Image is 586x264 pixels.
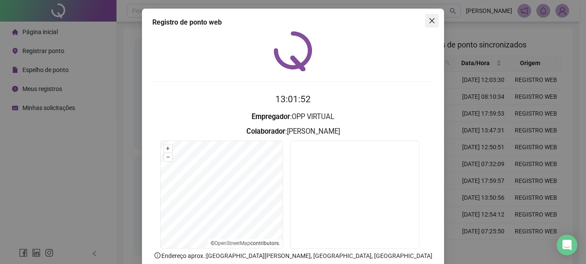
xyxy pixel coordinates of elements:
[557,235,577,255] div: Open Intercom Messenger
[154,251,161,259] span: info-circle
[275,94,311,104] time: 13:01:52
[152,251,434,261] p: Endereço aprox. : [GEOGRAPHIC_DATA][PERSON_NAME], [GEOGRAPHIC_DATA], [GEOGRAPHIC_DATA]
[246,127,285,135] strong: Colaborador
[152,111,434,123] h3: : OPP VIRTUAL
[428,17,435,24] span: close
[214,240,250,246] a: OpenStreetMap
[211,240,280,246] li: © contributors.
[252,113,290,121] strong: Empregador
[152,126,434,137] h3: : [PERSON_NAME]
[425,14,439,28] button: Close
[164,145,172,153] button: +
[274,31,312,71] img: QRPoint
[164,153,172,161] button: –
[152,17,434,28] div: Registro de ponto web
